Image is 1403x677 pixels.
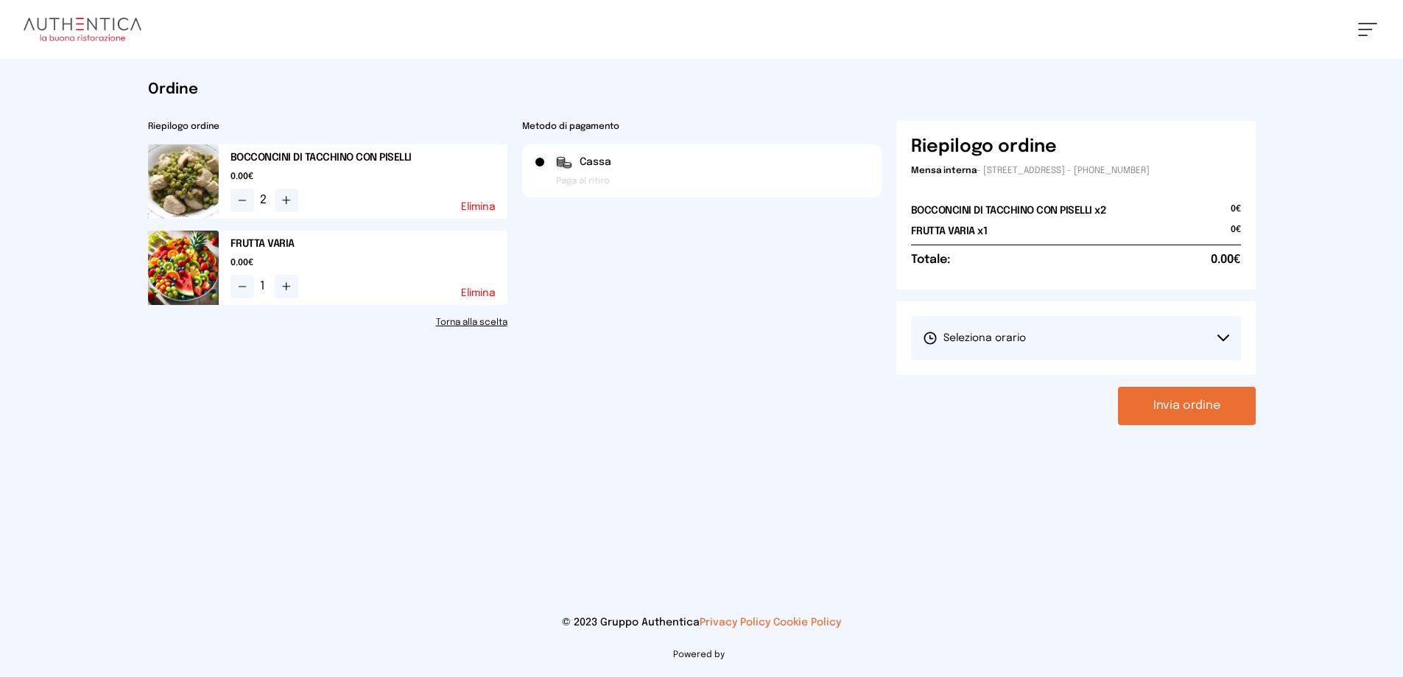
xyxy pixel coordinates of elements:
[461,288,496,298] button: Elimina
[231,257,507,269] span: 0.00€
[1231,203,1241,224] span: 0€
[461,202,496,212] button: Elimina
[1231,224,1241,245] span: 0€
[911,224,988,239] h2: FRUTTA VARIA x1
[24,615,1379,630] p: © 2023 Gruppo Authentica
[260,278,269,295] span: 1
[148,80,1256,100] h1: Ordine
[148,144,219,219] img: media
[911,166,977,175] span: Mensa interna
[911,203,1106,218] h2: BOCCONCINI DI TACCHINO CON PISELLI x2
[148,317,507,329] a: Torna alla scelta
[556,175,610,187] span: Paga al ritiro
[231,150,507,165] h2: BOCCONCINI DI TACCHINO CON PISELLI
[911,165,1241,177] p: - [STREET_ADDRESS] - [PHONE_NUMBER]
[673,649,725,661] span: Powered by
[148,231,219,305] img: media
[24,18,141,41] img: logo.8f33a47.png
[1118,387,1256,425] button: Invia ordine
[231,236,507,251] h2: FRUTTA VARIA
[923,331,1026,345] span: Seleziona orario
[522,121,882,133] h2: Metodo di pagamento
[231,171,507,183] span: 0.00€
[911,136,1057,159] h6: Riepilogo ordine
[911,251,950,269] h6: Totale:
[148,121,507,133] h2: Riepilogo ordine
[773,617,841,628] a: Cookie Policy
[580,155,611,169] span: Cassa
[1211,251,1241,269] span: 0.00€
[700,617,770,628] a: Privacy Policy
[260,192,269,209] span: 2
[911,316,1241,360] button: Seleziona orario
